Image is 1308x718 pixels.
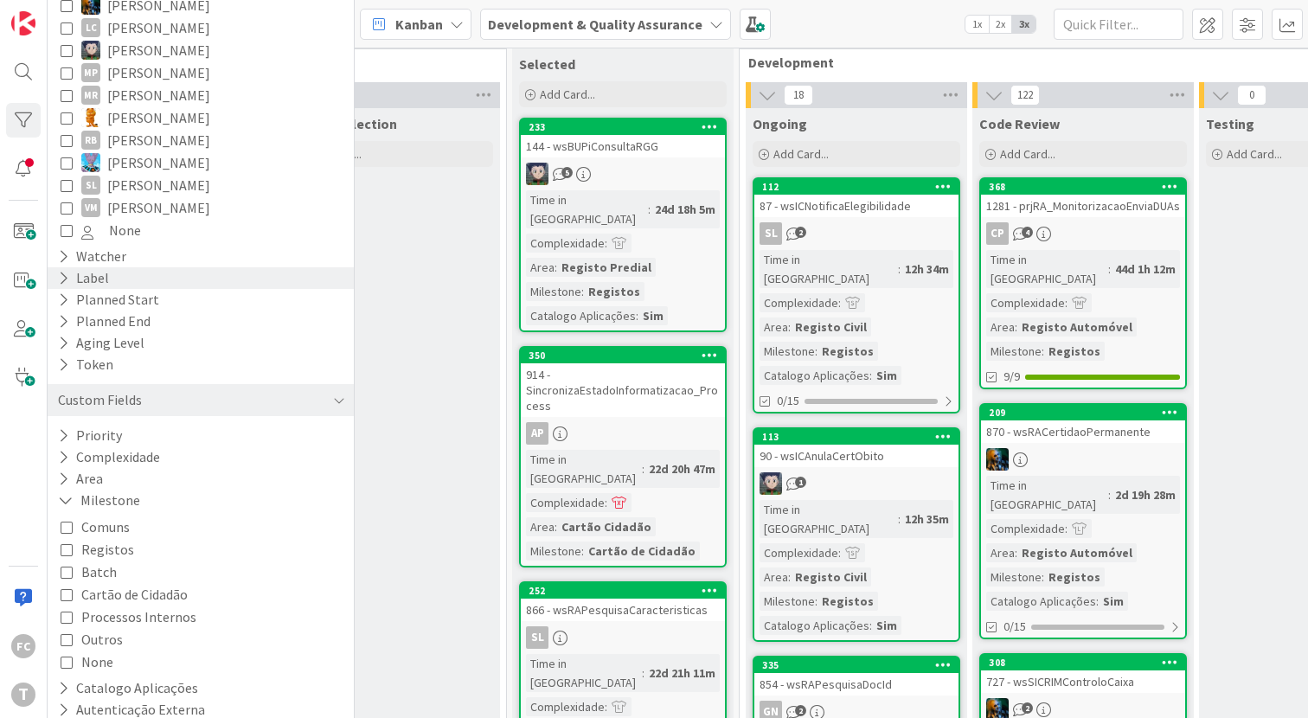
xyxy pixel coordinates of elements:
div: 252 [521,583,725,599]
span: Add Card... [1227,146,1282,162]
span: : [1108,260,1111,279]
a: 350914 - SincronizaEstadoInformatizacao_ProcessAPTime in [GEOGRAPHIC_DATA]:22d 20h 47mComplexidad... [519,346,727,567]
div: Registo Automóvel [1017,317,1137,337]
input: Quick Filter... [1054,9,1183,40]
div: Registos [817,342,878,361]
span: : [605,234,607,253]
button: None [61,651,113,673]
span: 9/9 [1003,368,1020,386]
div: CP [986,222,1009,245]
span: Outros [81,628,123,651]
div: Milestone [760,342,815,361]
span: : [1065,293,1068,312]
div: Complexidade [986,519,1065,538]
span: 3x [1012,16,1035,33]
img: JC [986,448,1009,471]
div: Area [986,543,1015,562]
div: Time in [GEOGRAPHIC_DATA] [760,250,898,288]
div: Sim [872,366,901,385]
div: Milestone [986,342,1042,361]
span: : [788,317,791,337]
button: MP [PERSON_NAME] [61,61,341,84]
div: Time in [GEOGRAPHIC_DATA] [526,450,642,488]
span: : [1042,567,1044,587]
div: AP [521,422,725,445]
div: Complexidade [526,697,605,716]
div: 113 [754,429,959,445]
div: 335 [754,657,959,673]
div: 113 [762,431,959,443]
div: Catalogo Aplicações [526,306,636,325]
button: VM [PERSON_NAME] [61,196,341,219]
div: 350 [529,349,725,362]
div: Complexidade [526,234,605,253]
span: [PERSON_NAME] [107,61,210,84]
img: SF [81,153,100,172]
div: MR [81,86,100,105]
span: : [642,664,644,683]
img: LS [526,163,548,185]
div: Label [56,267,111,289]
div: Planned Start [56,289,161,311]
div: 12h 35m [901,510,953,529]
span: : [555,517,557,536]
a: 11390 - wsICAnulaCertObitoLSTime in [GEOGRAPHIC_DATA]:12h 35mComplexidade:Area:Registo CivilMiles... [753,427,960,642]
div: 209 [989,407,1185,419]
span: [PERSON_NAME] [107,106,210,129]
button: Priority [56,425,124,446]
div: Area [760,317,788,337]
div: Sim [872,616,901,635]
div: FC [11,634,35,658]
div: Time in [GEOGRAPHIC_DATA] [526,190,648,228]
span: : [788,567,791,587]
span: 2 [795,227,806,238]
span: : [815,592,817,611]
div: 914 - SincronizaEstadoInformatizacao_Process [521,363,725,417]
div: LC [81,18,100,37]
b: Development & Quality Assurance [488,16,702,33]
div: Time in [GEOGRAPHIC_DATA] [986,250,1108,288]
button: None [61,219,341,241]
span: [PERSON_NAME] [107,196,210,219]
div: 87 - wsICNotificaElegibilidade [754,195,959,217]
span: Testing [1206,115,1254,132]
span: : [869,366,872,385]
span: : [898,510,901,529]
span: 2x [989,16,1012,33]
div: SL [754,222,959,245]
span: [PERSON_NAME] [107,39,210,61]
span: 18 [784,85,813,106]
div: 866 - wsRAPesquisaCaracteristicas [521,599,725,621]
div: Custom Fields [56,389,144,411]
button: MR [PERSON_NAME] [61,84,341,106]
span: : [642,459,644,478]
div: AP [526,422,548,445]
div: Area [526,258,555,277]
div: 335854 - wsRAPesquisaDocId [754,657,959,696]
div: 112 [762,181,959,193]
span: Batch [81,561,117,583]
button: Complexidade [56,446,162,468]
div: SL [526,626,548,649]
span: Ongoing [753,115,807,132]
div: Time in [GEOGRAPHIC_DATA] [760,500,898,538]
span: : [648,200,651,219]
span: Selected [519,55,575,73]
div: 24d 18h 5m [651,200,720,219]
button: Area [56,468,105,490]
div: T [11,683,35,707]
span: None [109,219,141,241]
div: Registos [584,282,644,301]
div: Complexidade [526,493,605,512]
div: 727 - wsSICRIMControloCaixa [981,670,1185,693]
div: 209870 - wsRACertidaoPermanente [981,405,1185,443]
div: Time in [GEOGRAPHIC_DATA] [526,654,642,692]
div: 854 - wsRAPesquisaDocId [754,673,959,696]
div: Catalogo Aplicações [986,592,1096,611]
div: 233 [529,121,725,133]
button: SF [PERSON_NAME] [61,151,341,174]
div: 335 [762,659,959,671]
span: 4 [1022,227,1033,238]
div: 22d 21h 11m [644,664,720,683]
button: RB [PERSON_NAME] [61,129,341,151]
